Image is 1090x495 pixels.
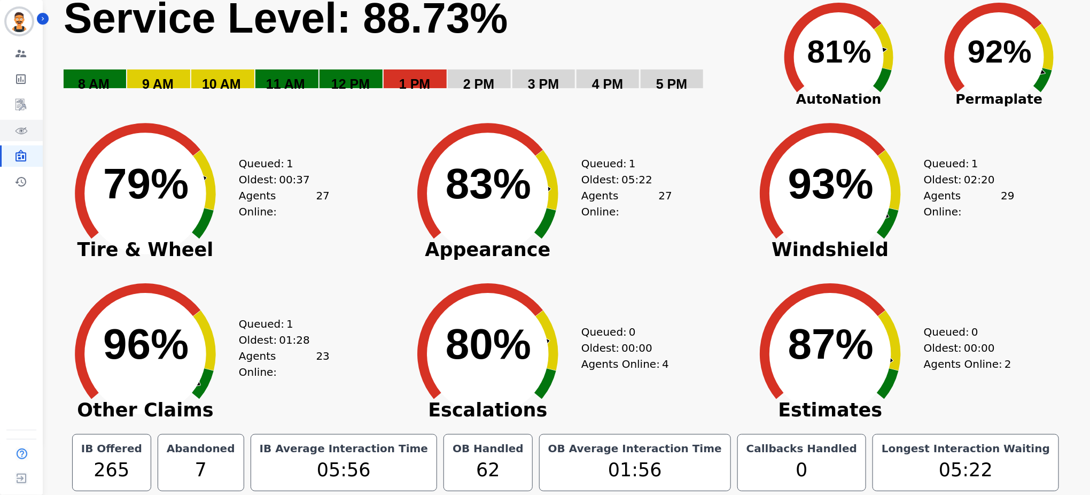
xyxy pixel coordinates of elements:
[964,340,995,356] span: 00:00
[971,324,978,340] span: 0
[659,188,672,220] span: 27
[546,456,724,484] div: 01:56
[629,324,636,340] span: 0
[165,441,237,456] div: Abandoned
[621,172,652,188] span: 05:22
[239,316,319,332] div: Queued:
[581,324,661,340] div: Queued:
[788,320,874,368] text: 87%
[964,172,995,188] span: 02:20
[266,76,305,91] text: 11 AM
[446,320,531,368] text: 80%
[759,89,919,110] span: AutoNation
[258,441,431,456] div: IB Average Interaction Time
[79,441,144,456] div: IB Offered
[286,316,293,332] span: 1
[737,244,924,255] span: Windshield
[399,76,430,91] text: 1 PM
[528,76,559,91] text: 3 PM
[239,332,319,348] div: Oldest:
[279,332,310,348] span: 01:28
[924,340,1004,356] div: Oldest:
[581,172,661,188] div: Oldest:
[924,188,1015,220] div: Agents Online:
[581,340,661,356] div: Oldest:
[202,76,241,91] text: 10 AM
[394,405,581,415] span: Escalations
[581,356,672,372] div: Agents Online:
[919,89,1079,110] span: Permaplate
[79,456,144,484] div: 265
[316,348,330,380] span: 23
[103,320,189,368] text: 96%
[924,356,1015,372] div: Agents Online:
[52,405,239,415] span: Other Claims
[744,441,859,456] div: Callbacks Handled
[924,156,1004,172] div: Queued:
[879,441,1052,456] div: Longest Interaction Waiting
[239,156,319,172] div: Queued:
[239,348,330,380] div: Agents Online:
[879,456,1052,484] div: 05:22
[6,9,32,34] img: Bordered avatar
[788,160,874,207] text: 93%
[239,188,330,220] div: Agents Online:
[581,156,661,172] div: Queued:
[450,456,526,484] div: 62
[463,76,494,91] text: 2 PM
[1005,356,1011,372] span: 2
[450,441,526,456] div: OB Handled
[546,441,724,456] div: OB Average Interaction Time
[737,405,924,415] span: Estimates
[331,76,370,91] text: 12 PM
[52,244,239,255] span: Tire & Wheel
[316,188,330,220] span: 27
[279,172,310,188] span: 00:37
[971,156,978,172] span: 1
[662,356,669,372] span: 4
[78,76,110,91] text: 8 AM
[968,34,1032,69] text: 92%
[239,172,319,188] div: Oldest:
[807,34,871,69] text: 81%
[924,324,1004,340] div: Queued:
[103,160,189,207] text: 79%
[1001,188,1015,220] span: 29
[165,456,237,484] div: 7
[656,76,687,91] text: 5 PM
[924,172,1004,188] div: Oldest:
[592,76,623,91] text: 4 PM
[446,160,531,207] text: 83%
[394,244,581,255] span: Appearance
[744,456,859,484] div: 0
[258,456,431,484] div: 05:56
[621,340,652,356] span: 00:00
[581,188,672,220] div: Agents Online:
[142,76,174,91] text: 9 AM
[286,156,293,172] span: 1
[629,156,636,172] span: 1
